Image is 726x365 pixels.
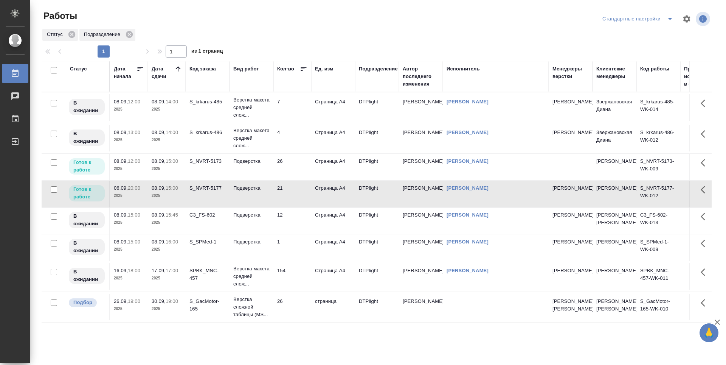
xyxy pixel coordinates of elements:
[73,268,100,283] p: В ожидании
[68,211,105,229] div: Исполнитель назначен, приступать к работе пока рано
[189,267,226,282] div: SPBK_MNC-457
[152,212,166,218] p: 08.09,
[152,275,182,282] p: 2025
[593,234,636,261] td: [PERSON_NAME]
[128,268,140,273] p: 18:00
[596,65,633,80] div: Клиентские менеджеры
[152,305,182,313] p: 2025
[355,181,399,207] td: DTPlight
[233,96,270,119] p: Верстка макета средней слож...
[114,275,144,282] p: 2025
[189,158,226,165] div: S_NVRT-5173
[114,136,144,144] p: 2025
[42,10,77,22] span: Работы
[114,65,137,80] div: Дата начала
[114,298,128,304] p: 26.09,
[68,184,105,202] div: Исполнитель может приступить к работе
[128,239,140,245] p: 15:00
[399,181,443,207] td: [PERSON_NAME]
[636,207,680,234] td: C3_FS-602-WK-013
[311,94,355,121] td: Страница А4
[152,99,166,105] p: 08.09,
[233,127,270,150] p: Верстка макета средней слож...
[273,125,311,151] td: 4
[399,294,443,320] td: [PERSON_NAME]
[152,106,182,113] p: 2025
[73,99,100,114] p: В ожидании
[636,154,680,180] td: S_NVRT-5173-WK-009
[447,212,489,218] a: [PERSON_NAME]
[600,13,678,25] div: split button
[128,212,140,218] p: 15:00
[166,129,178,135] p: 14:00
[355,294,399,320] td: DTPlight
[684,65,718,88] div: Прогресс исполнителя в SC
[273,294,311,320] td: 26
[447,268,489,273] a: [PERSON_NAME]
[114,212,128,218] p: 08.09,
[42,29,78,41] div: Статус
[152,136,182,144] p: 2025
[640,65,669,73] div: Код работы
[315,65,334,73] div: Ед. изм
[114,219,144,226] p: 2025
[233,184,270,192] p: Подверстка
[233,158,270,165] p: Подверстка
[311,294,355,320] td: страница
[399,234,443,261] td: [PERSON_NAME]
[399,263,443,290] td: [PERSON_NAME]
[73,212,100,228] p: В ожидании
[73,186,100,201] p: Готов к работе
[47,31,65,38] p: Статус
[636,263,680,290] td: SPBK_MNC-457-WK-011
[447,129,489,135] a: [PERSON_NAME]
[696,294,714,312] button: Здесь прячутся важные кнопки
[114,246,144,253] p: 2025
[700,323,718,342] button: 🙏
[593,94,636,121] td: Звержановская Диана
[552,129,589,136] p: [PERSON_NAME]
[114,239,128,245] p: 08.09,
[447,99,489,105] a: [PERSON_NAME]
[636,294,680,320] td: S_GacMotor-165-WK-010
[311,154,355,180] td: Страница А4
[152,65,174,80] div: Дата сдачи
[152,268,166,273] p: 17.09,
[73,299,92,306] p: Подбор
[311,263,355,290] td: Страница А4
[70,65,87,73] div: Статус
[189,65,216,73] div: Код заказа
[128,185,140,191] p: 20:00
[696,207,714,226] button: Здесь прячутся важные кнопки
[552,267,589,275] p: [PERSON_NAME]
[593,125,636,151] td: Звержановская Диана
[552,238,589,246] p: [PERSON_NAME]
[189,298,226,313] div: S_GacMotor-165
[552,298,589,313] p: [PERSON_NAME], [PERSON_NAME]
[311,234,355,261] td: Страница А4
[593,294,636,320] td: [PERSON_NAME], [PERSON_NAME]
[696,181,714,199] button: Здесь прячутся важные кнопки
[68,267,105,285] div: Исполнитель назначен, приступать к работе пока рано
[152,298,166,304] p: 30.09,
[166,298,178,304] p: 19:00
[399,125,443,151] td: [PERSON_NAME]
[355,154,399,180] td: DTPlight
[166,99,178,105] p: 14:00
[233,65,259,73] div: Вид работ
[355,263,399,290] td: DTPlight
[166,158,178,164] p: 15:00
[593,263,636,290] td: [PERSON_NAME]
[189,238,226,246] div: S_SPMed-1
[447,185,489,191] a: [PERSON_NAME]
[114,129,128,135] p: 08.09,
[233,211,270,219] p: Подверстка
[114,305,144,313] p: 2025
[68,238,105,256] div: Исполнитель назначен, приступать к работе пока рано
[152,219,182,226] p: 2025
[128,129,140,135] p: 13:00
[593,154,636,180] td: [PERSON_NAME]
[593,181,636,207] td: [PERSON_NAME]
[552,184,589,192] p: [PERSON_NAME]
[403,65,439,88] div: Автор последнего изменения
